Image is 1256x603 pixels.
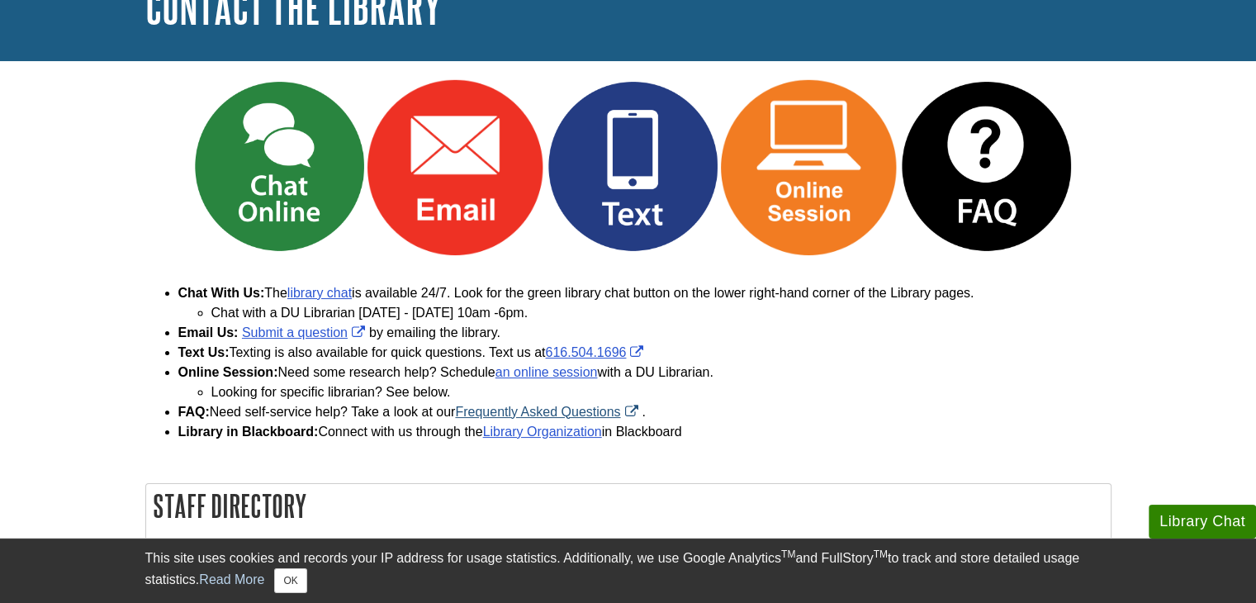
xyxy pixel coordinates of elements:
b: Chat With Us: [178,286,265,300]
strong: Online Session: [178,365,278,379]
b: Email Us: [178,325,239,339]
li: Need self-service help? Take a look at our . [178,402,1111,422]
strong: FAQ: [178,405,210,419]
a: Link opens in new window [758,159,898,173]
li: Need some research help? Schedule with a DU Librarian. [178,363,1111,402]
sup: TM [874,548,888,560]
a: Link opens in new window [405,159,544,173]
img: FAQ [898,78,1074,255]
div: This site uses cookies and records your IP address for usage statistics. Additionally, we use Goo... [145,548,1111,593]
p: Finding and using information can be hard. There is a specific for each College or subject area a... [154,536,1102,576]
li: Chat with a DU Librarian [DATE] - [DATE] 10am -6pm. [211,303,1111,323]
a: an online session [495,365,598,379]
a: Link opens in new window [242,325,369,339]
li: The is available 24/7. Look for the green library chat button on the lower right-hand corner of t... [178,283,1111,323]
li: by emailing the library. [178,323,1111,343]
strong: Text Us: [178,345,230,359]
strong: Library in Blackboard: [178,425,319,439]
img: Email [367,78,544,255]
h2: Staff Directory [146,484,1111,528]
li: Looking for specific librarian? See below. [211,382,1111,402]
li: Connect with us through the in Blackboard [178,422,1111,442]
a: Read More [199,572,264,586]
button: Close [274,568,306,593]
a: library chat [287,286,352,300]
a: Link opens in new window [545,345,647,359]
a: Library Organization [483,425,602,439]
a: Link opens in new window [455,405,642,419]
sup: TM [781,548,795,560]
img: Text [544,78,721,255]
a: Link opens in new window [935,159,1074,173]
button: Library Chat [1149,505,1256,539]
img: Online Session [721,78,898,255]
img: Chat [191,78,367,255]
li: Texting is also available for quick questions. Text us at [178,343,1111,363]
